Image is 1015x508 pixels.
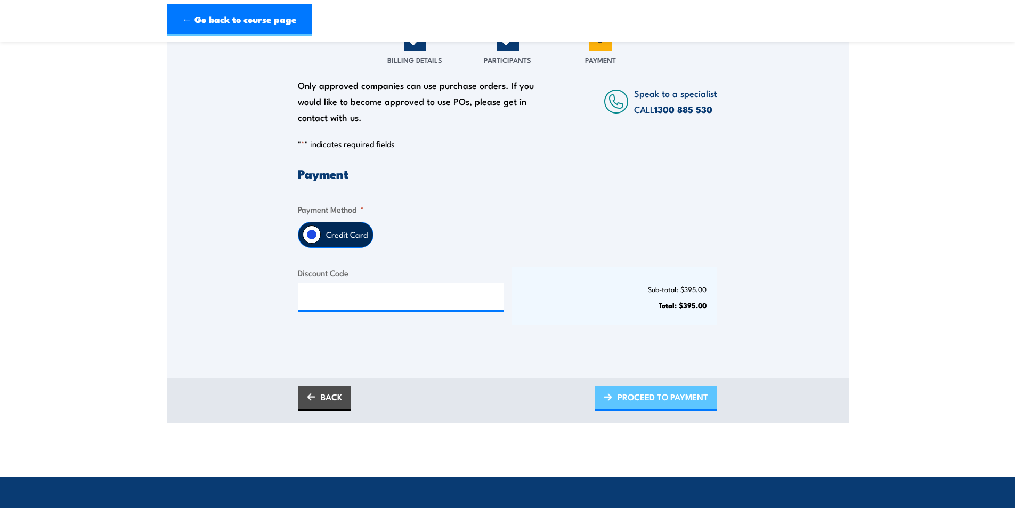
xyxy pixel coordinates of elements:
span: Payment [585,54,616,65]
a: 1300 885 530 [654,102,712,116]
label: Discount Code [298,267,504,279]
span: Participants [484,54,531,65]
span: PROCEED TO PAYMENT [618,383,708,411]
a: BACK [298,386,351,411]
a: PROCEED TO PAYMENT [595,386,717,411]
p: Sub-total: $395.00 [523,285,707,293]
span: Speak to a specialist CALL [634,86,717,116]
strong: Total: $395.00 [659,300,707,310]
h3: Payment [298,167,717,180]
label: Credit Card [321,222,373,247]
a: ← Go back to course page [167,4,312,36]
span: Billing Details [387,54,442,65]
div: Only approved companies can use purchase orders. If you would like to become approved to use POs,... [298,77,540,125]
p: " " indicates required fields [298,139,717,149]
legend: Payment Method [298,203,364,215]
